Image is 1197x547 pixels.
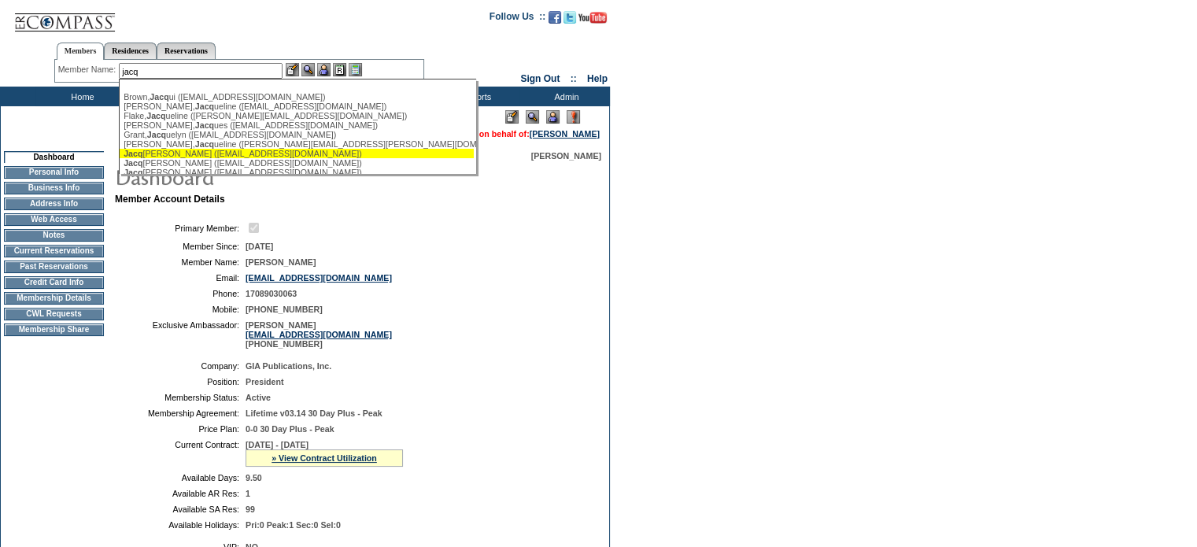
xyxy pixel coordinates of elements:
[124,130,470,139] div: Grant, uelyn ([EMAIL_ADDRESS][DOMAIN_NAME])
[333,63,346,76] img: Reservations
[121,257,239,267] td: Member Name:
[195,139,214,149] span: Jacq
[4,182,104,194] td: Business Info
[563,11,576,24] img: Follow us on Twitter
[246,504,255,514] span: 99
[157,43,216,59] a: Reservations
[246,393,271,402] span: Active
[124,158,470,168] div: [PERSON_NAME] ([EMAIL_ADDRESS][DOMAIN_NAME])
[104,43,157,59] a: Residences
[567,110,580,124] img: Log Concern/Member Elevation
[124,111,470,120] div: Flake, ueline ([PERSON_NAME][EMAIL_ADDRESS][DOMAIN_NAME])
[124,158,142,168] span: Jacq
[549,16,561,25] a: Become our fan on Facebook
[121,504,239,514] td: Available SA Res:
[563,16,576,25] a: Follow us on Twitter
[349,63,362,76] img: b_calculator.gif
[578,16,607,25] a: Subscribe to our YouTube Channel
[195,102,214,111] span: Jacq
[531,151,601,161] span: [PERSON_NAME]
[4,229,104,242] td: Notes
[121,473,239,482] td: Available Days:
[246,273,392,283] a: [EMAIL_ADDRESS][DOMAIN_NAME]
[286,63,299,76] img: b_edit.gif
[246,424,334,434] span: 0-0 30 Day Plus - Peak
[35,87,126,106] td: Home
[505,110,519,124] img: Edit Mode
[121,440,239,467] td: Current Contract:
[121,320,239,349] td: Exclusive Ambassador:
[4,245,104,257] td: Current Reservations
[4,323,104,336] td: Membership Share
[246,440,308,449] span: [DATE] - [DATE]
[121,377,239,386] td: Position:
[301,63,315,76] img: View
[4,292,104,305] td: Membership Details
[124,149,470,158] div: [PERSON_NAME] ([EMAIL_ADDRESS][DOMAIN_NAME])
[4,308,104,320] td: CWL Requests
[246,520,341,530] span: Pri:0 Peak:1 Sec:0 Sel:0
[490,9,545,28] td: Follow Us ::
[246,489,250,498] span: 1
[195,120,214,130] span: Jacq
[121,361,239,371] td: Company:
[124,149,142,158] span: Jacq
[246,361,331,371] span: GIA Publications, Inc.
[124,139,470,149] div: [PERSON_NAME], ueline ([PERSON_NAME][EMAIL_ADDRESS][PERSON_NAME][DOMAIN_NAME])
[549,11,561,24] img: Become our fan on Facebook
[246,320,392,349] span: [PERSON_NAME] [PHONE_NUMBER]
[519,87,610,106] td: Admin
[272,453,377,463] a: » View Contract Utilization
[121,489,239,498] td: Available AR Res:
[57,43,105,60] a: Members
[121,520,239,530] td: Available Holidays:
[546,110,560,124] img: Impersonate
[4,151,104,163] td: Dashboard
[587,73,608,84] a: Help
[124,120,470,130] div: [PERSON_NAME], ues ([EMAIL_ADDRESS][DOMAIN_NAME])
[121,424,239,434] td: Price Plan:
[121,273,239,283] td: Email:
[4,213,104,226] td: Web Access
[571,73,577,84] span: ::
[530,129,600,139] a: [PERSON_NAME]
[526,110,539,124] img: View Mode
[246,330,392,339] a: [EMAIL_ADDRESS][DOMAIN_NAME]
[246,242,273,251] span: [DATE]
[150,92,168,102] span: Jacq
[58,63,119,76] div: Member Name:
[121,393,239,402] td: Membership Status:
[124,168,142,177] span: Jacq
[121,289,239,298] td: Phone:
[124,102,470,111] div: [PERSON_NAME], ueline ([EMAIL_ADDRESS][DOMAIN_NAME])
[246,289,297,298] span: 17089030063
[578,12,607,24] img: Subscribe to our YouTube Channel
[4,166,104,179] td: Personal Info
[121,242,239,251] td: Member Since:
[317,63,331,76] img: Impersonate
[115,194,225,205] b: Member Account Details
[124,92,470,102] div: Brown, ui ([EMAIL_ADDRESS][DOMAIN_NAME])
[124,168,470,177] div: [PERSON_NAME] ([EMAIL_ADDRESS][DOMAIN_NAME])
[246,408,382,418] span: Lifetime v03.14 30 Day Plus - Peak
[121,220,239,235] td: Primary Member:
[146,111,165,120] span: Jacq
[121,305,239,314] td: Mobile:
[4,261,104,273] td: Past Reservations
[114,161,429,192] img: pgTtlDashboard.gif
[147,130,166,139] span: Jacq
[520,73,560,84] a: Sign Out
[121,408,239,418] td: Membership Agreement:
[246,257,316,267] span: [PERSON_NAME]
[4,198,104,210] td: Address Info
[246,377,284,386] span: President
[246,305,323,314] span: [PHONE_NUMBER]
[4,276,104,289] td: Credit Card Info
[419,129,600,139] span: You are acting on behalf of:
[246,473,262,482] span: 9.50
